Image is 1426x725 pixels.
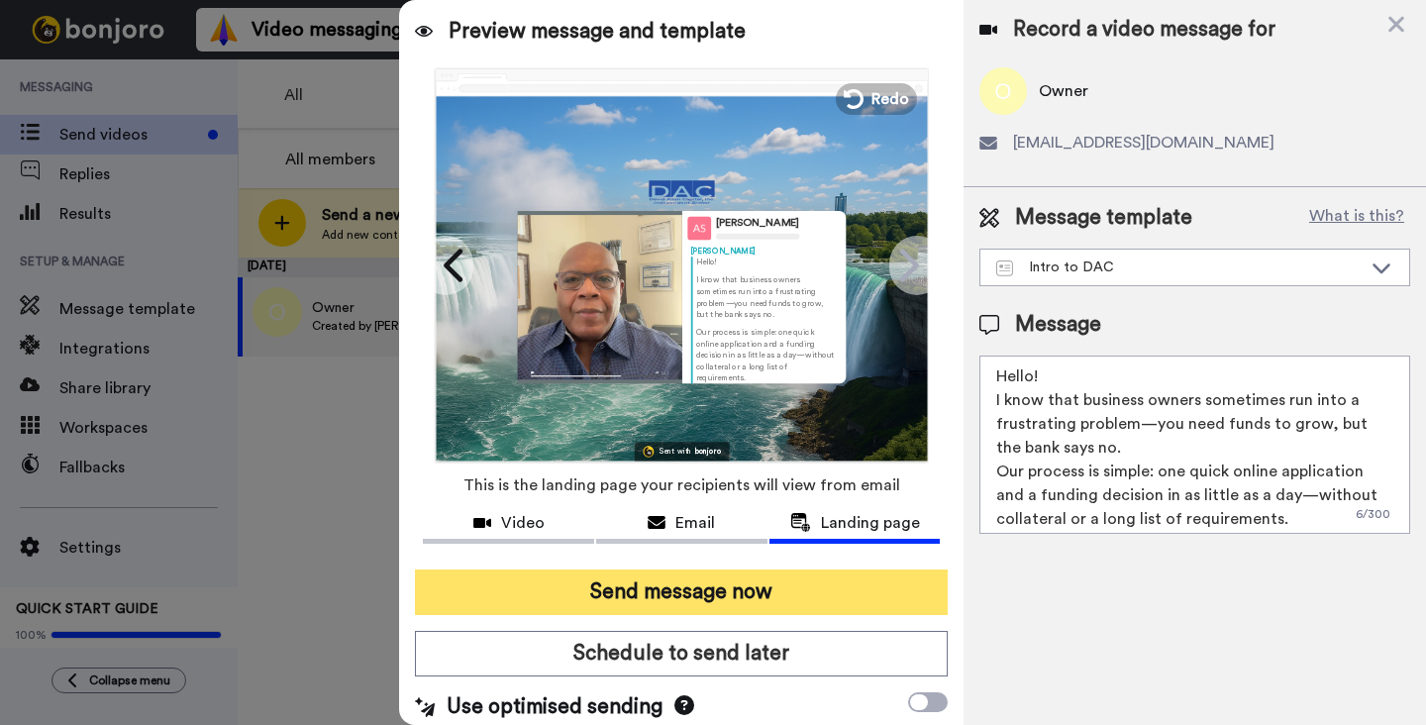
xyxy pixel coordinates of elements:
[649,180,714,204] img: 84c85c1d-9d11-4228-bcd8-3cd254690dff
[695,257,837,267] p: Hello!
[415,570,948,615] button: Send message now
[996,260,1013,276] img: Message-temps.svg
[695,327,837,383] p: Our process is simple: one quick online application and a funding decision in as little as a day—...
[501,511,545,535] span: Video
[660,448,691,455] div: Sent with
[643,446,654,457] img: Bonjoro Logo
[517,363,681,382] img: player-controls-full.svg
[1013,131,1274,155] span: [EMAIL_ADDRESS][DOMAIN_NAME]
[415,631,948,676] button: Schedule to send later
[675,511,715,535] span: Email
[979,356,1410,534] textarea: Hello! I know that business owners sometimes run into a frustrating problem—you need funds to gro...
[1303,203,1410,233] button: What is this?
[463,464,900,507] span: This is the landing page your recipients will view from email
[687,216,711,240] img: Profile Image
[996,258,1362,277] div: Intro to DAC
[690,245,837,256] div: [PERSON_NAME]
[821,511,920,535] span: Landing page
[694,448,720,455] div: bonjoro
[716,217,799,230] div: [PERSON_NAME]
[1015,203,1192,233] span: Message template
[1015,310,1101,340] span: Message
[447,692,662,722] span: Use optimised sending
[695,274,837,320] p: I know that business owners sometimes run into a frustrating problem—you need funds to grow, but ...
